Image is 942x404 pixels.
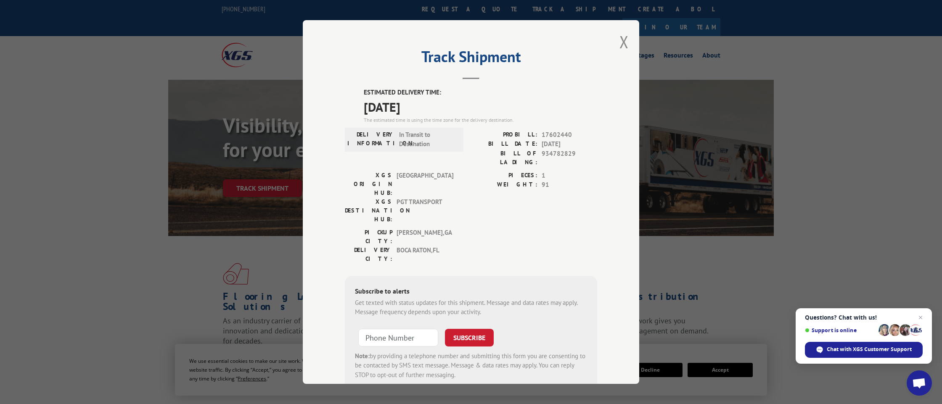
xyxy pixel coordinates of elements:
span: 91 [542,180,597,190]
div: Get texted with status updates for this shipment. Message and data rates may apply. Message frequ... [355,298,587,317]
label: ESTIMATED DELIVERY TIME: [364,88,597,97]
span: Close chat [916,312,926,323]
strong: Note: [355,352,370,360]
span: Chat with XGS Customer Support [827,346,912,353]
label: DELIVERY CITY: [345,246,392,263]
span: In Transit to Destination [399,130,456,149]
span: [PERSON_NAME] , GA [397,228,453,246]
label: BILL DATE: [471,139,537,149]
label: BILL OF LADING: [471,149,537,167]
span: Questions? Chat with us! [805,314,923,321]
span: Support is online [805,327,876,333]
div: Subscribe to alerts [355,286,587,298]
span: 17602440 [542,130,597,140]
span: PGT TRANSPORT [397,197,453,224]
label: PICKUP CITY: [345,228,392,246]
span: [DATE] [364,97,597,116]
div: The estimated time is using the time zone for the delivery destination. [364,116,597,124]
span: 934782829 [542,149,597,167]
div: Chat with XGS Customer Support [805,342,923,358]
label: DELIVERY INFORMATION: [347,130,395,149]
label: PIECES: [471,171,537,181]
span: [GEOGRAPHIC_DATA] [397,171,453,197]
h2: Track Shipment [345,51,597,67]
button: Close modal [619,31,629,53]
label: PROBILL: [471,130,537,140]
input: Phone Number [358,329,438,346]
span: 1 [542,171,597,181]
label: WEIGHT: [471,180,537,190]
label: XGS ORIGIN HUB: [345,171,392,197]
div: by providing a telephone number and submitting this form you are consenting to be contacted by SM... [355,352,587,380]
button: SUBSCRIBE [445,329,494,346]
span: [DATE] [542,139,597,149]
div: Open chat [907,370,932,396]
label: XGS DESTINATION HUB: [345,197,392,224]
span: BOCA RATON , FL [397,246,453,263]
